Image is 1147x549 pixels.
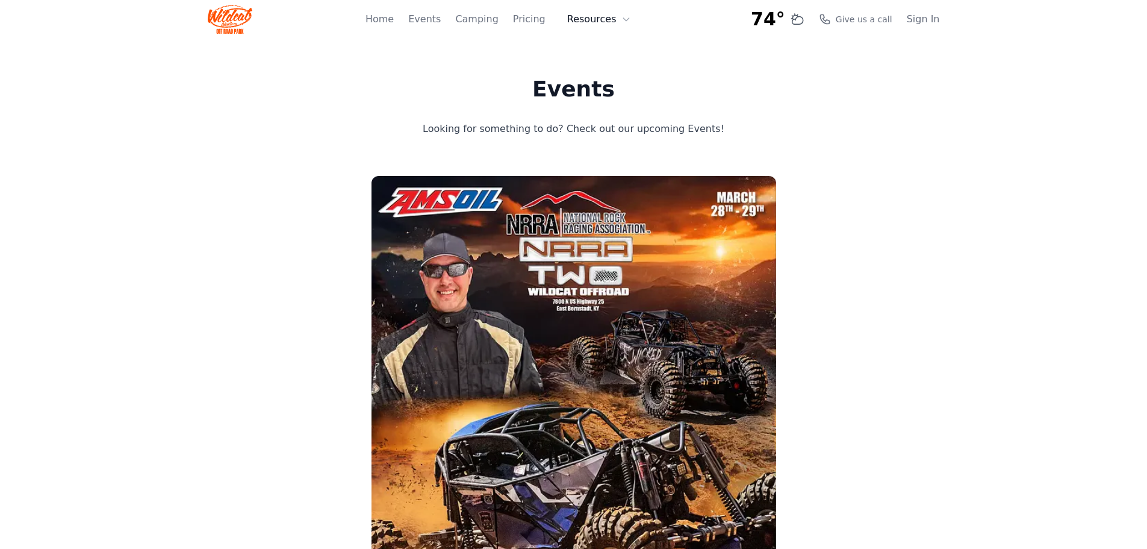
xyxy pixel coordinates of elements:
[751,8,785,30] span: 74°
[208,5,253,34] img: Wildcat Logo
[408,12,441,27] a: Events
[836,13,892,25] span: Give us a call
[819,13,892,25] a: Give us a call
[375,77,773,101] h1: Events
[560,7,638,31] button: Resources
[365,12,394,27] a: Home
[455,12,498,27] a: Camping
[907,12,940,27] a: Sign In
[375,121,773,137] p: Looking for something to do? Check out our upcoming Events!
[513,12,546,27] a: Pricing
